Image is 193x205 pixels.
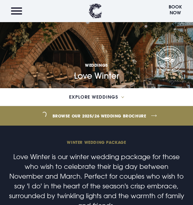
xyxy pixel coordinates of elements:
[89,4,102,19] img: Clandeboye Lodge
[74,37,119,81] h1: Love Winter
[165,3,185,19] button: Book Now
[69,95,118,99] span: Explore Weddings
[74,62,119,68] span: Weddings
[8,140,185,145] span: Winter wedding package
